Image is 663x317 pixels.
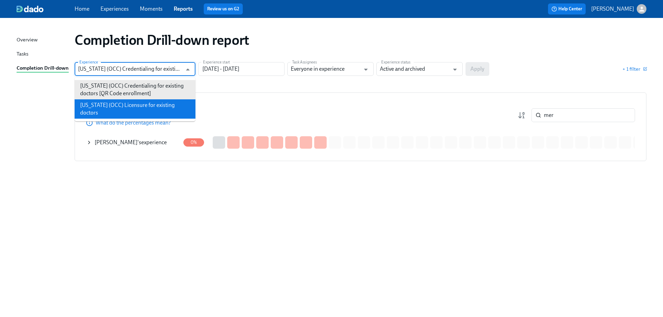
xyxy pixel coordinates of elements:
li: [US_STATE] (OCC) Licensure for existing doctors [75,99,195,119]
div: Tasks [17,50,28,59]
p: What do the percentages mean? [96,119,171,127]
span: 0% [186,140,201,145]
a: Completion Drill-down [17,64,69,73]
button: Open [450,64,460,75]
button: Close [182,64,193,75]
button: Help Center [548,3,586,14]
h1: Completion Drill-down report [75,32,249,48]
div: 's experience [95,139,167,146]
button: Review us on G2 [204,3,243,14]
span: Help Center [551,6,582,12]
button: Open [361,64,371,75]
div: [PERSON_NAME]'sexperience [86,136,180,149]
a: Moments [140,6,163,12]
p: [PERSON_NAME] [591,5,634,13]
li: [US_STATE] (OCC) Credentialing for existing doctors [QR Code enrollment] [75,80,195,99]
a: dado [17,6,75,12]
a: Experiences [100,6,129,12]
a: Tasks [17,50,69,59]
a: Overview [17,36,69,44]
button: + 1 filter [622,66,646,72]
a: Home [75,6,89,12]
img: dado [17,6,44,12]
input: Search by name [544,108,635,122]
div: Overview [17,36,38,44]
a: Reports [174,6,193,12]
a: Review us on G2 [207,6,239,12]
span: [PERSON_NAME] [95,139,137,146]
button: [PERSON_NAME] [591,4,646,14]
